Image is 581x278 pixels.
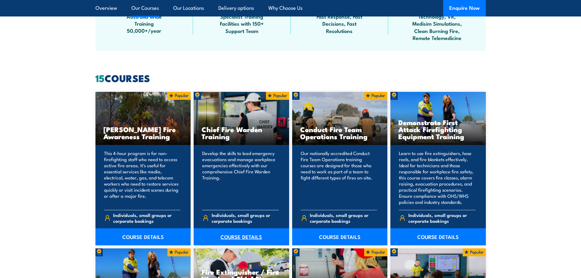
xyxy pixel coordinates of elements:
h3: [PERSON_NAME] Fire Awareness Training [103,126,183,140]
span: Individuals, small groups or corporate bookings [310,212,377,224]
p: Learn to use fire extinguishers, hose reels, and fire blankets effectively. Ideal for technicians... [399,150,475,205]
h3: Demonstrate First Attack Firefighting Equipment Training [398,119,478,140]
p: Develop the skills to lead emergency evacuations and manage workplace emergencies effectively wit... [202,150,279,205]
span: Fast Response, Fast Decisions, Fast Resolutions [312,13,367,34]
h2: COURSES [95,74,486,82]
h3: Chief Fire Warden Training [202,126,281,140]
a: COURSE DETAILS [194,228,289,245]
p: Our nationally accredited Conduct Fire Team Operations training courses are designed for those wh... [301,150,377,205]
a: COURSE DETAILS [390,228,486,245]
span: Technology, VR, Medisim Simulations, Clean Burning Fire, Remote Telemedicine [410,13,464,42]
span: Australia Wide Training 50,000+/year [117,13,172,34]
span: Individuals, small groups or corporate bookings [408,212,475,224]
span: Specialist Training Facilities with 150+ Support Team [214,13,269,34]
a: COURSE DETAILS [292,228,388,245]
a: COURSE DETAILS [95,228,191,245]
strong: 15 [95,70,105,85]
h3: Conduct Fire Team Operations Training [300,126,380,140]
p: This 4-hour program is for non-firefighting staff who need to access active fire areas. It's usef... [104,150,181,205]
span: Individuals, small groups or corporate bookings [113,212,180,224]
span: Individuals, small groups or corporate bookings [212,212,279,224]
